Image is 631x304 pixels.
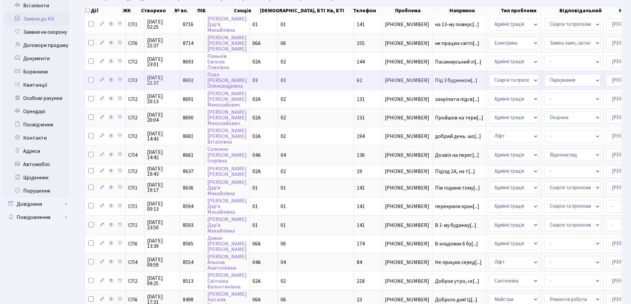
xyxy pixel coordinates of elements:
a: Плаз[PERSON_NAME]Олександрівна [207,71,247,90]
span: [PHONE_NUMBER] [385,59,429,65]
span: СП2 [128,59,141,65]
span: 01 [281,21,286,28]
th: Створено [140,6,174,15]
span: 8714 [183,40,193,47]
span: 02А [252,278,261,285]
th: Дії [85,6,122,15]
span: 8513 [183,278,193,285]
span: 03 [281,77,286,84]
a: [PERSON_NAME]Дар’яМихайлівна [207,15,247,34]
a: [PERSON_NAME]СвітланаВалентинівна [207,272,247,290]
span: В 1-му будинку[...] [435,222,476,229]
span: 8690 [183,114,193,121]
span: Не працює серед[...] [435,259,482,266]
span: [DATE] 14:42 [147,150,177,160]
a: Автомобілі [3,158,70,171]
span: 06А [252,40,261,47]
span: 84 [357,259,362,266]
span: [PHONE_NUMBER] [385,279,429,284]
span: 02А [252,168,261,175]
span: 8593 [183,222,193,229]
span: 141 [357,21,365,28]
a: Боржники [3,65,70,78]
span: СП1 [128,223,141,228]
a: [PERSON_NAME][PERSON_NAME] [207,165,247,178]
a: [PERSON_NAME][PERSON_NAME]Миколайович [207,90,247,109]
span: Доброе утро, се[...] [435,278,479,285]
span: СП4 [128,260,141,265]
span: [DATE] 00:13 [147,201,177,212]
span: СП1 [128,204,141,209]
span: 8594 [183,203,193,210]
span: Дозвіл на перег[...] [435,152,479,159]
th: ПІБ [197,6,233,15]
span: [PHONE_NUMBER] [385,115,429,120]
span: 04 [281,152,286,159]
span: [DATE] 09:59 [147,257,177,268]
a: Контакти [3,131,70,145]
span: 02 [281,58,286,65]
a: Порушення [3,184,70,197]
span: не працює світл[...] [435,40,479,47]
span: [PHONE_NUMBER] [385,22,429,27]
a: Заявки до КК [3,12,70,25]
span: 02 [281,96,286,103]
a: [PERSON_NAME]Дар’яМихайлівна [207,179,247,197]
span: [PHONE_NUMBER] [385,169,429,174]
a: [PERSON_NAME][PERSON_NAME]Віталіївна [207,127,247,146]
span: 02А [252,96,261,103]
a: ПаньківЄвгеніяПавлівна [207,53,229,71]
span: [DATE] 23:50 [147,220,177,230]
a: [PERSON_NAME]Дар’яМихайлівна [207,216,247,235]
a: Квитанції [3,78,70,92]
a: [PERSON_NAME][PERSON_NAME]Миколайович [207,109,247,127]
span: 04А [252,259,261,266]
a: Адреси [3,145,70,158]
span: СП1 [128,22,141,27]
span: 8691 [183,96,193,103]
span: перекрили кран[...] [435,203,479,210]
span: [DATE] 21:37 [147,38,177,48]
span: [PHONE_NUMBER] [385,97,429,102]
span: Доброго дня! Ц[...] [435,296,477,303]
span: 04А [252,152,261,159]
span: 01 [281,203,286,210]
span: 02 [281,168,286,175]
span: Пасажирський лі[...] [435,58,481,65]
span: 06 [281,40,286,47]
a: Особові рахунки [3,92,70,105]
span: [DATE] 14:43 [147,131,177,142]
span: 03 [252,77,258,84]
span: 8681 [183,133,193,140]
span: 174 [357,240,365,247]
span: [DATE] 09:25 [147,276,177,286]
th: Тип проблеми [500,6,559,15]
a: Документи [3,52,70,65]
span: 8692 [183,77,193,84]
th: Телефон [352,6,394,15]
span: [PHONE_NUMBER] [385,152,429,158]
span: 8498 [183,296,193,303]
span: Під 3 будинком[...] [435,77,477,84]
a: [PERSON_NAME]Дар’яМихайлівна [207,197,247,216]
th: [DEMOGRAPHIC_DATA], БТІ [259,6,326,15]
a: Дивак[PERSON_NAME][PERSON_NAME] [207,235,247,253]
span: 8716 [183,21,193,28]
span: 8636 [183,184,193,192]
span: [DATE] 19:43 [147,166,177,177]
a: Посвідчення [3,118,70,131]
span: 8637 [183,168,193,175]
span: [PHONE_NUMBER] [385,185,429,191]
span: добрий день. шо[...] [435,133,481,140]
span: СП2 [128,134,141,139]
span: 02А [252,114,261,121]
span: СП2 [128,279,141,284]
span: 8693 [183,58,193,65]
span: 141 [357,203,365,210]
span: СП2 [128,115,141,120]
span: 141 [357,184,365,192]
span: [DATE] 20:13 [147,94,177,104]
span: 194 [357,133,365,140]
span: 06 [281,296,286,303]
span: 23 [357,296,362,303]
